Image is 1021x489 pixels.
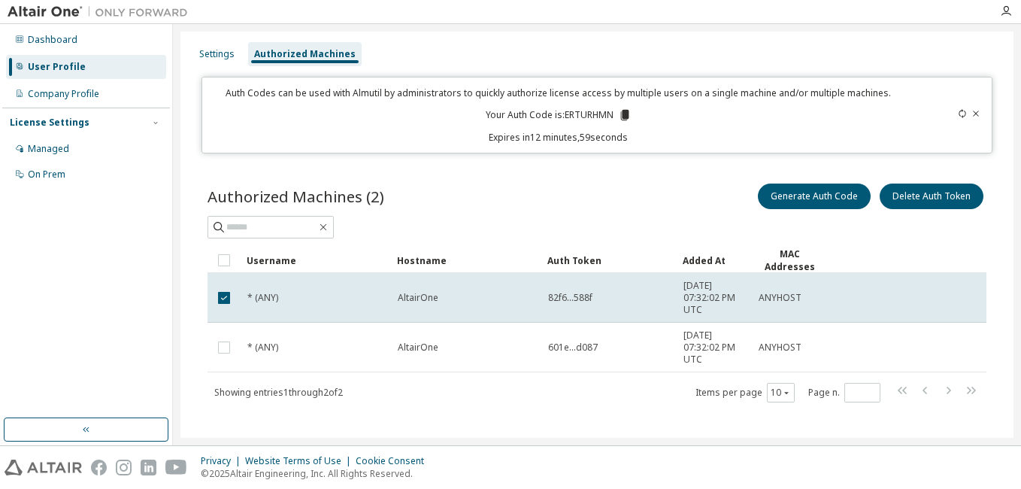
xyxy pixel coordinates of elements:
[28,143,69,155] div: Managed
[28,88,99,100] div: Company Profile
[28,34,77,46] div: Dashboard
[398,292,438,304] span: AltairOne
[254,48,356,60] div: Authorized Machines
[199,48,235,60] div: Settings
[398,342,438,354] span: AltairOne
[808,383,880,402] span: Page n.
[211,87,905,99] p: Auth Codes can be used with Almutil by administrators to quickly authorize license access by mult...
[547,248,671,272] div: Auth Token
[683,330,745,366] span: [DATE] 07:32:02 PM UTC
[211,131,905,144] p: Expires in 12 minutes, 59 seconds
[201,455,245,467] div: Privacy
[141,460,156,475] img: linkedin.svg
[683,280,745,316] span: [DATE] 07:32:02 PM UTC
[214,386,343,399] span: Showing entries 1 through 2 of 2
[695,383,795,402] span: Items per page
[5,460,82,475] img: altair_logo.svg
[759,292,801,304] span: ANYHOST
[486,108,632,122] p: Your Auth Code is: ERTURHMN
[397,248,535,272] div: Hostname
[548,342,598,354] span: 601e...d087
[245,455,356,467] div: Website Terms of Use
[247,342,278,354] span: * (ANY)
[771,387,791,399] button: 10
[758,184,871,209] button: Generate Auth Code
[10,117,89,129] div: License Settings
[201,467,433,480] p: © 2025 Altair Engineering, Inc. All Rights Reserved.
[28,169,65,181] div: On Prem
[758,248,821,273] div: MAC Addresses
[91,460,107,475] img: facebook.svg
[165,460,187,475] img: youtube.svg
[548,292,592,304] span: 82f6...588f
[683,248,746,272] div: Added At
[208,186,384,207] span: Authorized Machines (2)
[247,248,385,272] div: Username
[116,460,132,475] img: instagram.svg
[356,455,433,467] div: Cookie Consent
[28,61,86,73] div: User Profile
[247,292,278,304] span: * (ANY)
[880,184,983,209] button: Delete Auth Token
[759,342,801,354] span: ANYHOST
[8,5,195,20] img: Altair One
